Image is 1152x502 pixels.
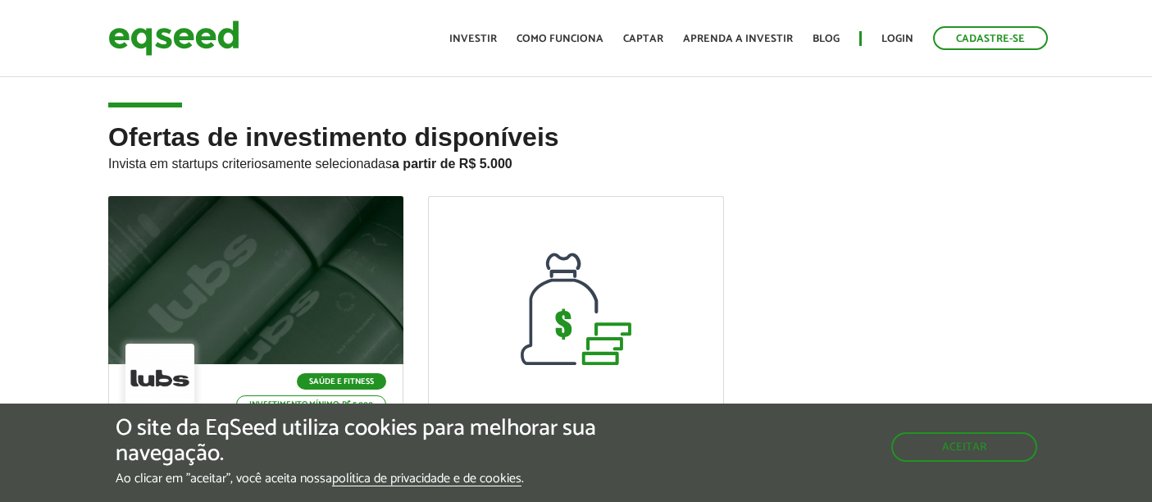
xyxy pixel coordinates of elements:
a: Cadastre-se [933,26,1048,50]
h5: O site da EqSeed utiliza cookies para melhorar sua navegação. [116,416,668,467]
p: Ao clicar em "aceitar", você aceita nossa . [116,471,668,486]
strong: a partir de R$ 5.000 [392,157,512,171]
button: Aceitar [891,432,1037,462]
a: política de privacidade e de cookies [332,472,521,486]
a: Login [881,34,913,44]
a: Aprenda a investir [683,34,793,44]
p: Investimento mínimo: R$ 5.000 [236,395,386,413]
a: Blog [813,34,840,44]
a: Captar [623,34,663,44]
h2: Ofertas de investimento disponíveis [108,123,1044,196]
a: Como funciona [517,34,603,44]
p: Invista em startups criteriosamente selecionadas [108,152,1044,171]
img: EqSeed [108,16,239,60]
p: Saúde e Fitness [297,373,386,390]
a: Investir [449,34,497,44]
